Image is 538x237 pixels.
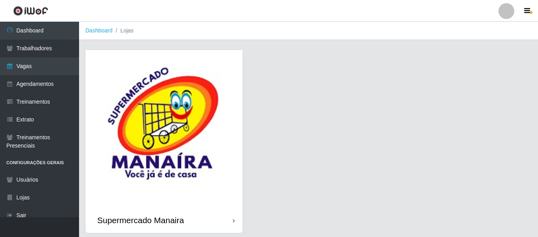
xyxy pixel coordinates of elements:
[79,22,538,40] nav: breadcrumb
[85,50,243,233] a: Supermercado Manaira
[97,215,184,225] div: Supermercado Manaira
[13,6,48,16] img: CoreUI Logo
[85,50,243,207] img: cardImg
[85,27,113,34] a: Dashboard
[113,27,134,35] li: Lojas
